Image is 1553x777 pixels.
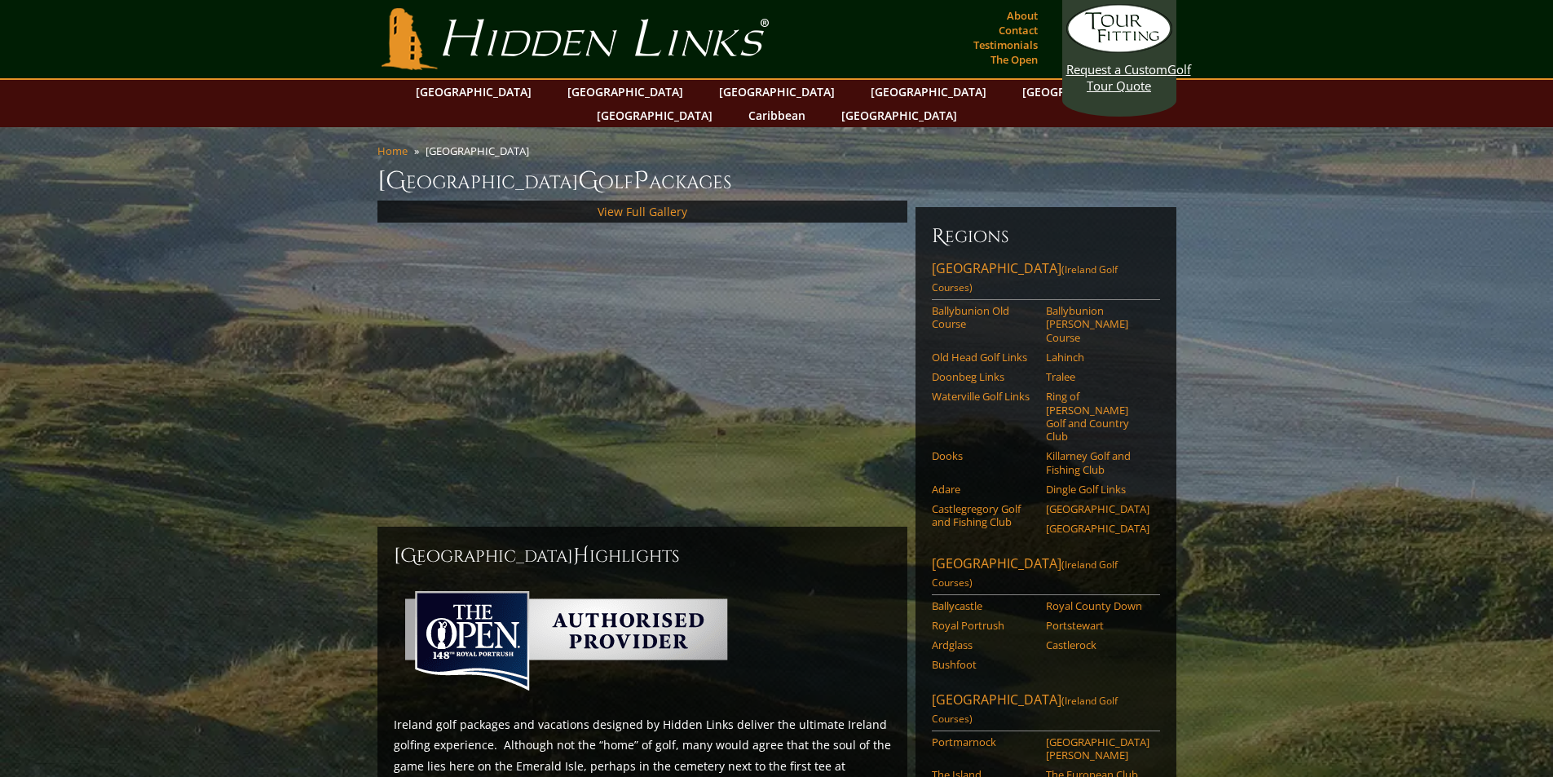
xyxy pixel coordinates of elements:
span: G [578,165,598,197]
a: [GEOGRAPHIC_DATA] [1014,80,1146,104]
a: Dingle Golf Links [1046,483,1149,496]
a: [GEOGRAPHIC_DATA](Ireland Golf Courses) [932,691,1160,731]
a: [GEOGRAPHIC_DATA] [1046,522,1149,535]
a: Ring of [PERSON_NAME] Golf and Country Club [1046,390,1149,443]
a: The Open [986,48,1042,71]
a: Killarney Golf and Fishing Club [1046,449,1149,476]
a: Castlegregory Golf and Fishing Club [932,502,1035,529]
a: Bushfoot [932,658,1035,671]
a: [GEOGRAPHIC_DATA] [863,80,995,104]
a: Royal County Down [1046,599,1149,612]
a: Old Head Golf Links [932,351,1035,364]
a: [GEOGRAPHIC_DATA] [589,104,721,127]
span: P [633,165,649,197]
li: [GEOGRAPHIC_DATA] [426,143,536,158]
a: View Full Gallery [598,204,687,219]
a: Testimonials [969,33,1042,56]
a: [GEOGRAPHIC_DATA] [711,80,843,104]
a: Lahinch [1046,351,1149,364]
a: [GEOGRAPHIC_DATA](Ireland Golf Courses) [932,554,1160,595]
h2: [GEOGRAPHIC_DATA] ighlights [394,543,891,569]
span: H [573,543,589,569]
a: [GEOGRAPHIC_DATA] [408,80,540,104]
a: Ardglass [932,638,1035,651]
span: Request a Custom [1066,61,1167,77]
a: Doonbeg Links [932,370,1035,383]
h6: Regions [932,223,1160,249]
a: Portmarnock [932,735,1035,748]
a: Dooks [932,449,1035,462]
a: Contact [995,19,1042,42]
a: Portstewart [1046,619,1149,632]
h1: [GEOGRAPHIC_DATA] olf ackages [377,165,1176,197]
a: Ballybunion [PERSON_NAME] Course [1046,304,1149,344]
a: [GEOGRAPHIC_DATA] [559,80,691,104]
a: [GEOGRAPHIC_DATA] [833,104,965,127]
a: Royal Portrush [932,619,1035,632]
span: (Ireland Golf Courses) [932,694,1118,726]
a: Ballybunion Old Course [932,304,1035,331]
a: Adare [932,483,1035,496]
span: (Ireland Golf Courses) [932,263,1118,294]
a: Castlerock [1046,638,1149,651]
a: Home [377,143,408,158]
span: (Ireland Golf Courses) [932,558,1118,589]
a: About [1003,4,1042,27]
a: [GEOGRAPHIC_DATA][PERSON_NAME] [1046,735,1149,762]
a: Request a CustomGolf Tour Quote [1066,4,1172,94]
a: Caribbean [740,104,814,127]
a: Ballycastle [932,599,1035,612]
a: [GEOGRAPHIC_DATA](Ireland Golf Courses) [932,259,1160,300]
a: Tralee [1046,370,1149,383]
a: [GEOGRAPHIC_DATA] [1046,502,1149,515]
a: Waterville Golf Links [932,390,1035,403]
